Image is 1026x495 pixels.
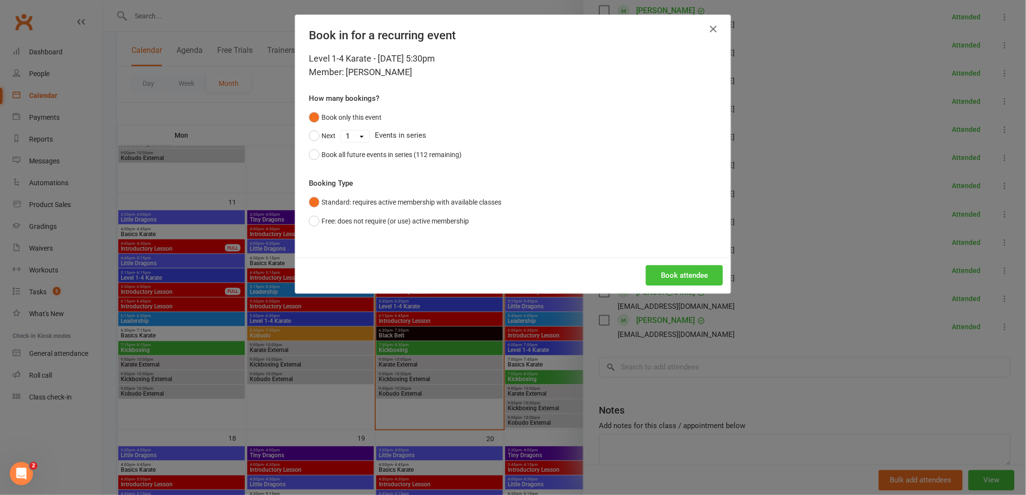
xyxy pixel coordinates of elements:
[309,177,353,189] label: Booking Type
[321,149,462,160] div: Book all future events in series (112 remaining)
[646,265,723,286] button: Book attendee
[309,145,462,164] button: Book all future events in series (112 remaining)
[309,108,382,127] button: Book only this event
[309,212,469,230] button: Free: does not require (or use) active membership
[309,127,336,145] button: Next
[309,93,379,104] label: How many bookings?
[309,193,501,211] button: Standard: requires active membership with available classes
[309,52,717,79] div: Level 1-4 Karate - [DATE] 5:30pm Member: [PERSON_NAME]
[30,462,37,470] span: 2
[309,29,717,42] h4: Book in for a recurring event
[10,462,33,485] iframe: Intercom live chat
[705,21,721,37] button: Close
[309,127,717,145] div: Events in series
